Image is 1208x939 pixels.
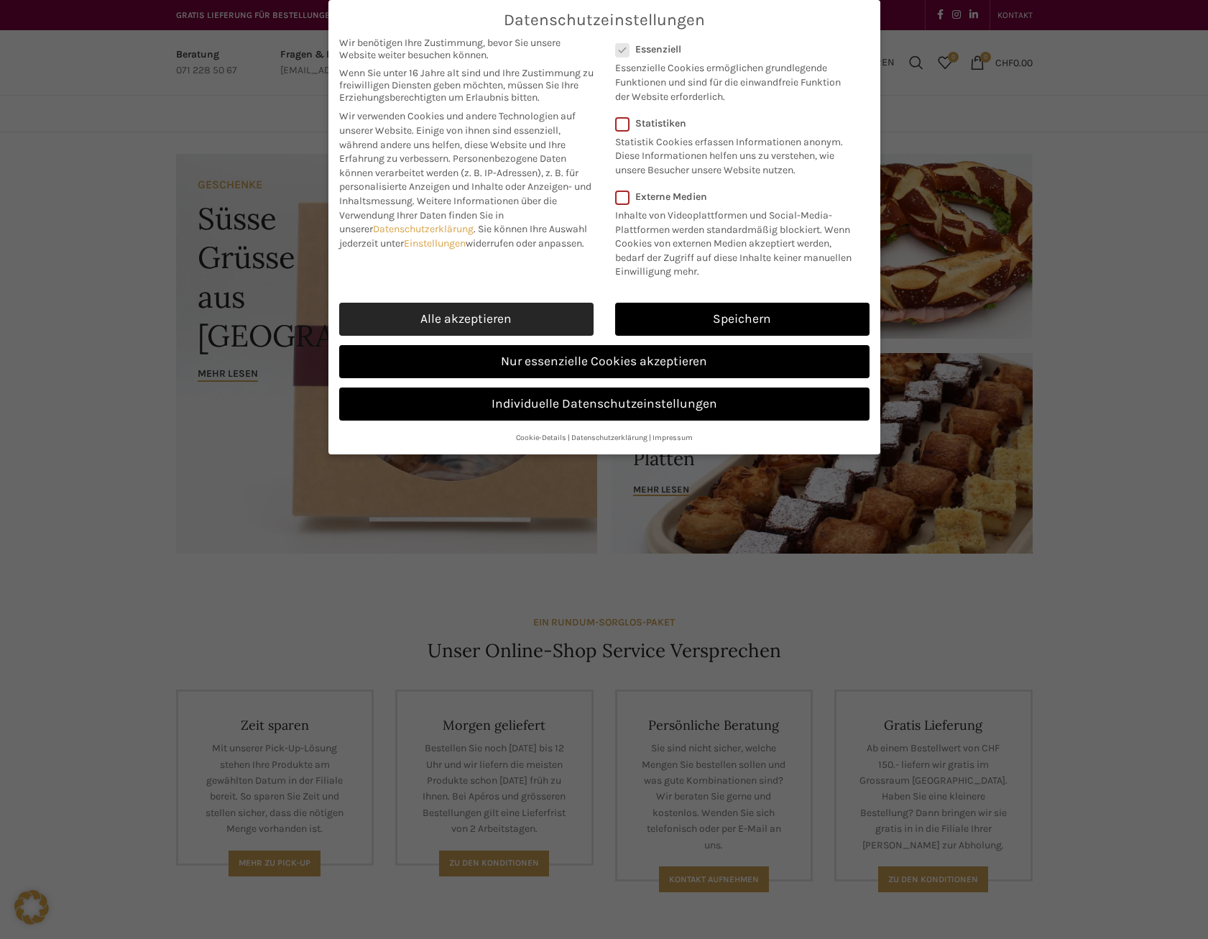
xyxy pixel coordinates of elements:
[615,43,851,55] label: Essenziell
[404,237,466,249] a: Einstellungen
[339,303,594,336] a: Alle akzeptieren
[373,223,474,235] a: Datenschutzerklärung
[653,433,693,442] a: Impressum
[339,152,591,207] span: Personenbezogene Daten können verarbeitet werden (z. B. IP-Adressen), z. B. für personalisierte A...
[615,191,860,203] label: Externe Medien
[615,303,870,336] a: Speichern
[339,388,870,421] a: Individuelle Datenschutzeinstellungen
[339,110,576,165] span: Wir verwenden Cookies und andere Technologien auf unserer Website. Einige von ihnen sind essenzie...
[516,433,566,442] a: Cookie-Details
[504,11,705,29] span: Datenschutzeinstellungen
[615,55,851,104] p: Essenzielle Cookies ermöglichen grundlegende Funktionen und sind für die einwandfreie Funktion de...
[339,67,594,104] span: Wenn Sie unter 16 Jahre alt sind und Ihre Zustimmung zu freiwilligen Diensten geben möchten, müss...
[339,37,594,61] span: Wir benötigen Ihre Zustimmung, bevor Sie unsere Website weiter besuchen können.
[339,345,870,378] a: Nur essenzielle Cookies akzeptieren
[615,117,851,129] label: Statistiken
[339,223,587,249] span: Sie können Ihre Auswahl jederzeit unter widerrufen oder anpassen.
[615,203,860,279] p: Inhalte von Videoplattformen und Social-Media-Plattformen werden standardmäßig blockiert. Wenn Co...
[571,433,647,442] a: Datenschutzerklärung
[339,195,557,235] span: Weitere Informationen über die Verwendung Ihrer Daten finden Sie in unserer .
[615,129,851,178] p: Statistik Cookies erfassen Informationen anonym. Diese Informationen helfen uns zu verstehen, wie...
